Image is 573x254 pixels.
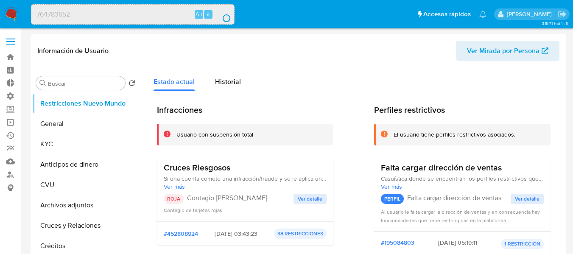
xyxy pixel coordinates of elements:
span: s [207,10,210,18]
span: Ver Mirada por Persona [467,41,539,61]
button: KYC [33,134,139,154]
p: zoe.breuer@mercadolibre.com [507,10,555,18]
span: Alt [196,10,202,18]
button: Ver Mirada por Persona [456,41,559,61]
button: Archivos adjuntos [33,195,139,215]
a: Notificaciones [479,11,486,18]
button: Anticipos de dinero [33,154,139,175]
span: Accesos rápidos [423,10,471,19]
input: Buscar usuario o caso... [31,9,234,20]
button: Restricciones Nuevo Mundo [33,93,139,114]
h1: Información de Usuario [37,47,109,55]
button: Buscar [39,80,46,87]
input: Buscar [48,80,122,87]
button: Volver al orden por defecto [129,80,135,89]
button: CVU [33,175,139,195]
a: Salir [558,10,567,19]
button: search-icon [214,8,231,20]
button: Cruces y Relaciones [33,215,139,236]
button: General [33,114,139,134]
